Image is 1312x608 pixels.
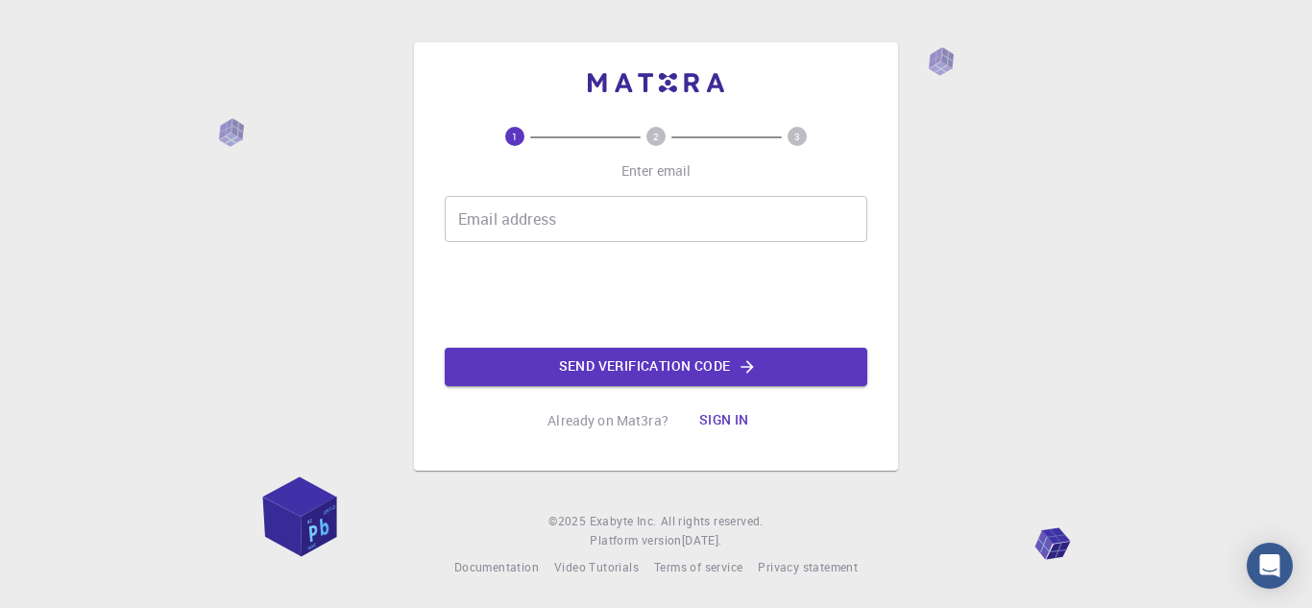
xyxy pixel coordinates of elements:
[654,559,742,574] span: Terms of service
[445,348,867,386] button: Send verification code
[590,531,681,550] span: Platform version
[510,257,802,332] iframe: reCAPTCHA
[454,558,539,577] a: Documentation
[590,513,657,528] span: Exabyte Inc.
[684,401,765,440] button: Sign in
[682,531,722,550] a: [DATE].
[794,130,800,143] text: 3
[758,558,858,577] a: Privacy statement
[454,559,539,574] span: Documentation
[653,130,659,143] text: 2
[654,558,742,577] a: Terms of service
[554,559,639,574] span: Video Tutorials
[758,559,858,574] span: Privacy statement
[548,512,589,531] span: © 2025
[1247,543,1293,589] div: Open Intercom Messenger
[661,512,764,531] span: All rights reserved.
[554,558,639,577] a: Video Tutorials
[621,161,692,181] p: Enter email
[682,532,722,547] span: [DATE] .
[512,130,518,143] text: 1
[547,411,668,430] p: Already on Mat3ra?
[590,512,657,531] a: Exabyte Inc.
